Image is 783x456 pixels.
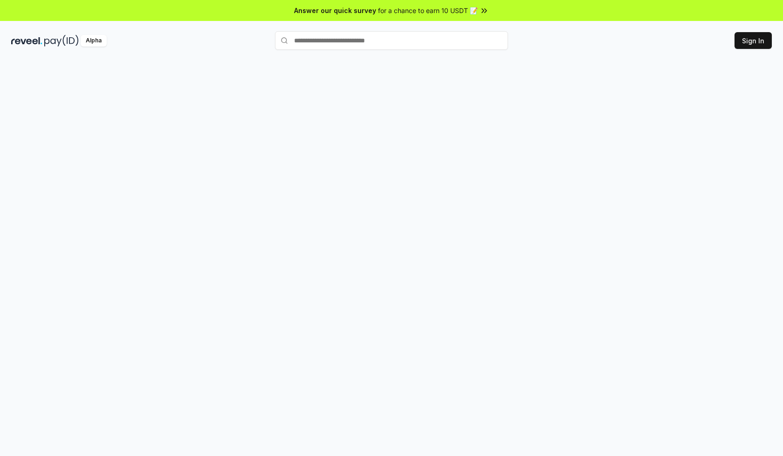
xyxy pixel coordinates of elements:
[81,35,107,47] div: Alpha
[294,6,376,15] span: Answer our quick survey
[11,35,42,47] img: reveel_dark
[378,6,478,15] span: for a chance to earn 10 USDT 📝
[735,32,772,49] button: Sign In
[44,35,79,47] img: pay_id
